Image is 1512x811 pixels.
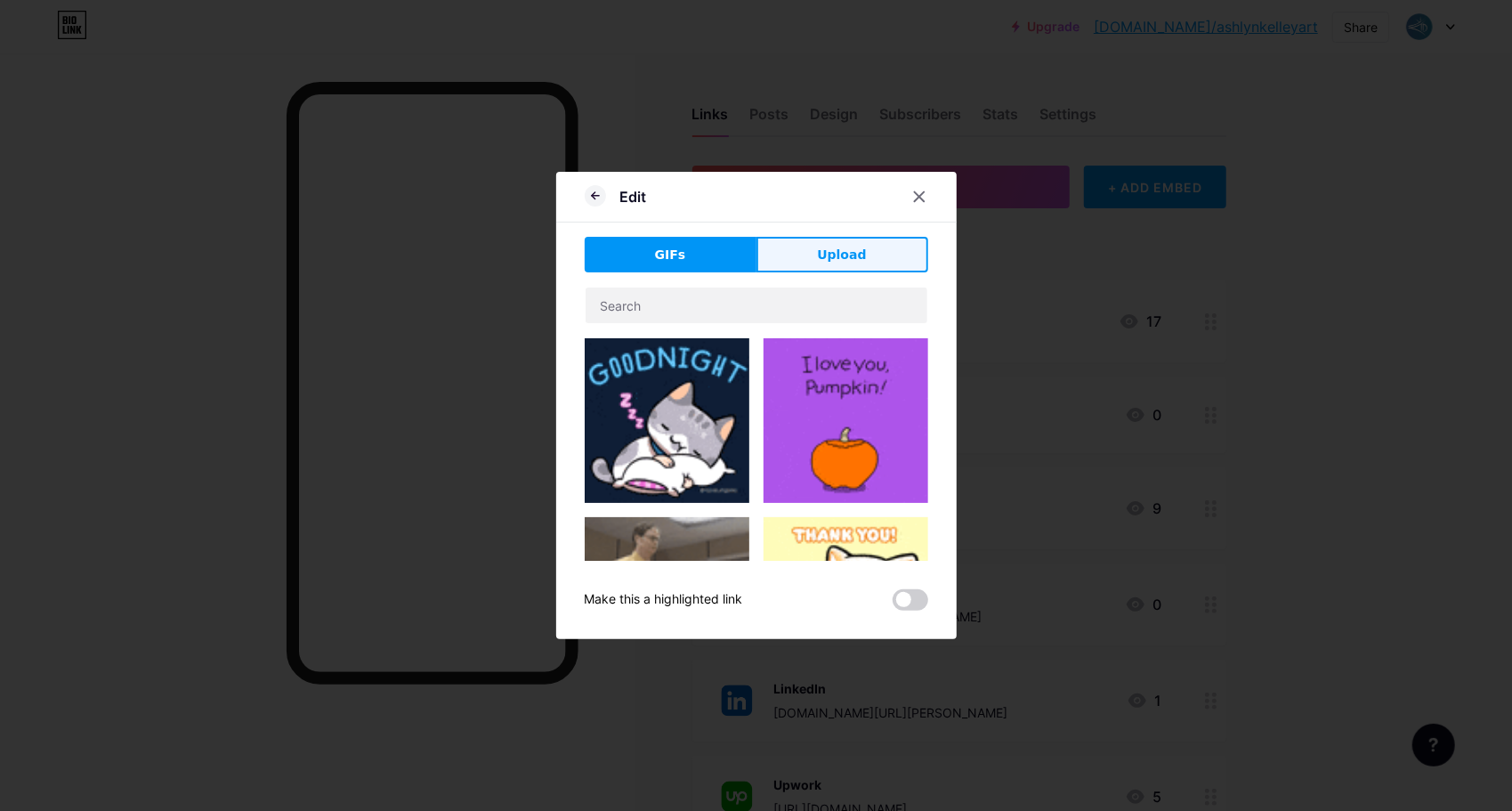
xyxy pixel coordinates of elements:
[586,288,927,323] input: Search
[585,589,743,611] div: Make this a highlighted link
[764,338,928,503] img: Gihpy
[585,338,749,503] img: Gihpy
[817,246,866,264] span: Upload
[620,186,647,207] div: Edit
[585,237,756,272] button: GIFs
[756,237,928,272] button: Upload
[655,246,686,264] span: GIFs
[764,517,928,682] img: Gihpy
[585,517,749,654] img: Gihpy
